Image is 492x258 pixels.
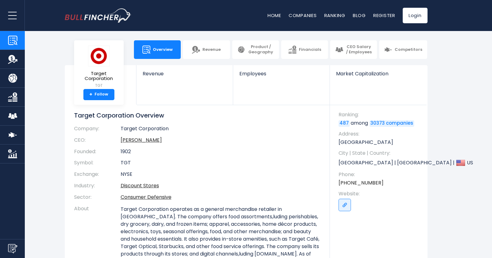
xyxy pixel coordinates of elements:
[121,193,171,201] a: Consumer Defensive
[268,12,281,19] a: Home
[183,40,230,59] a: Revenue
[339,190,421,197] span: Website:
[79,45,119,89] a: Target Corporation TGT
[239,71,323,77] span: Employees
[202,47,221,52] span: Revenue
[65,8,131,23] img: bullfincher logo
[121,126,321,135] td: Target Corporation
[339,120,421,127] p: among
[121,146,321,158] td: 1902
[339,180,383,186] a: [PHONE_NUMBER]
[339,150,421,157] span: City | State | Country:
[339,120,350,127] a: 487
[281,40,328,59] a: Financials
[74,111,321,119] h1: Target Corporation Overview
[121,182,159,189] a: Discount Stores
[65,8,131,23] a: Go to homepage
[324,12,345,19] a: Ranking
[83,89,114,100] a: +Follow
[373,12,395,19] a: Register
[379,40,427,59] a: Competitors
[74,157,121,169] th: Symbol:
[89,92,92,97] strong: +
[299,47,321,52] span: Financials
[153,47,173,52] span: Overview
[339,139,421,146] p: [GEOGRAPHIC_DATA]
[232,40,279,59] a: Product / Geography
[336,71,420,77] span: Market Capitalization
[74,146,121,158] th: Founded:
[353,12,366,19] a: Blog
[74,135,121,146] th: CEO:
[339,171,421,178] span: Phone:
[74,169,121,180] th: Exchange:
[395,47,422,52] span: Competitors
[121,157,321,169] td: TGT
[339,158,421,167] p: [GEOGRAPHIC_DATA] | [GEOGRAPHIC_DATA] | US
[330,65,427,87] a: Market Capitalization
[248,44,274,55] span: Product / Geography
[74,126,121,135] th: Company:
[233,65,330,87] a: Employees
[136,65,233,87] a: Revenue
[79,71,119,81] span: Target Corporation
[121,169,321,180] td: NYSE
[143,71,227,77] span: Revenue
[339,199,351,211] a: Go to link
[79,83,119,88] small: TGT
[74,180,121,192] th: Industry:
[346,44,372,55] span: CEO Salary / Employees
[330,40,377,59] a: CEO Salary / Employees
[289,12,317,19] a: Companies
[134,40,181,59] a: Overview
[121,136,162,144] a: ceo
[339,131,421,137] span: Address:
[370,120,414,127] a: 30373 companies
[74,192,121,203] th: Sector:
[339,111,421,118] span: Ranking:
[403,8,428,23] a: Login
